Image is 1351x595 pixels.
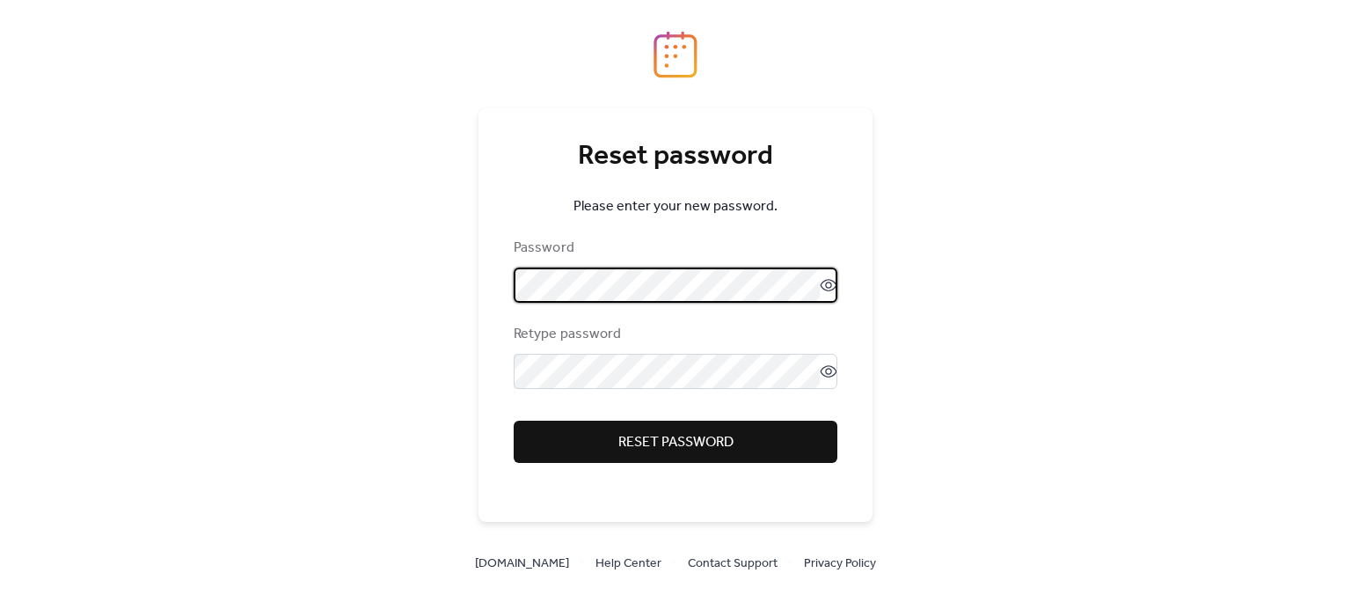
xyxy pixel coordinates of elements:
[654,31,697,78] img: logo
[804,554,876,575] span: Privacy Policy
[514,324,834,345] div: Retype password
[688,554,778,575] span: Contact Support
[595,554,661,575] span: Help Center
[514,421,837,463] button: Reset password
[514,139,837,174] div: Reset password
[688,552,778,574] a: Contact Support
[804,552,876,574] a: Privacy Policy
[618,432,734,453] span: Reset password
[475,554,569,575] span: [DOMAIN_NAME]
[573,196,778,217] span: Please enter your new password.
[475,552,569,574] a: [DOMAIN_NAME]
[514,238,834,259] div: Password
[595,552,661,574] a: Help Center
